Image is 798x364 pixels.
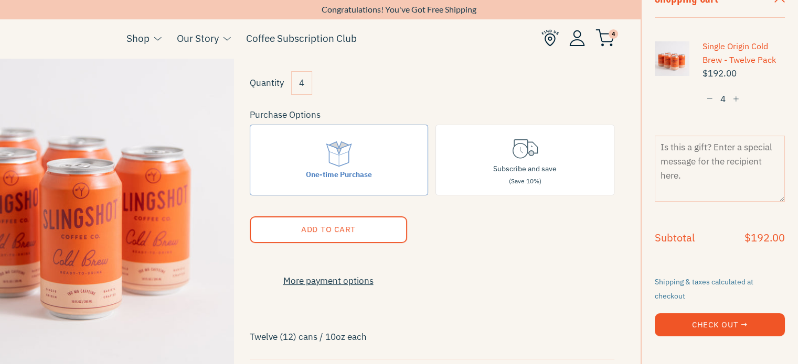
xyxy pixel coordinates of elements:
[250,108,321,122] legend: Purchase Options
[703,40,785,67] a: Single Origin Cold Brew - Twelve Pack
[246,30,357,46] a: Coffee Subscription Club
[177,30,219,46] a: Our Story
[595,32,614,45] a: 4
[301,224,355,234] span: Add to Cart
[493,164,557,173] span: Subscribe and save
[703,90,743,109] input: quantity
[509,177,541,185] span: (Save 10%)
[126,30,150,46] a: Shop
[306,169,372,180] div: One-time Purchase
[703,67,785,81] span: $192.00
[250,216,407,243] button: Add to Cart
[655,233,695,243] h4: Subtotal
[250,77,284,89] label: Quantity
[655,277,753,301] small: Shipping & taxes calculated at checkout
[250,328,615,346] p: Twelve (12) cans / 10oz each
[595,29,614,47] img: cart
[569,30,585,46] img: Account
[541,29,559,47] img: Find Us
[744,233,785,243] h4: $192.00
[655,313,785,336] button: Check Out →
[250,274,407,288] a: More payment options
[609,29,618,39] span: 4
